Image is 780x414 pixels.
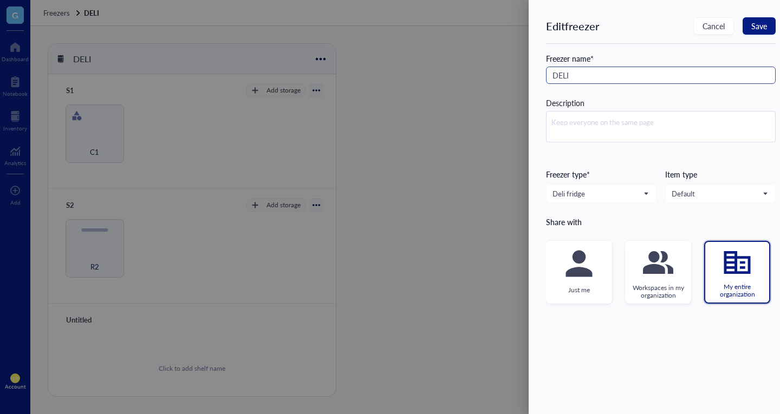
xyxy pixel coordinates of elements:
[672,189,767,199] span: Default
[546,52,776,64] div: Freezer name
[665,168,776,180] div: Item type
[546,168,656,180] div: Freezer type*
[546,18,599,34] div: Edit freezer
[710,283,765,298] div: My entire organization
[552,189,648,199] span: Deli fridge
[546,97,584,109] div: Description
[568,286,590,294] div: Just me
[751,22,767,30] span: Save
[703,22,725,30] span: Cancel
[629,284,687,299] div: Workspaces in my organization
[693,17,734,35] button: Cancel
[546,216,776,228] div: Share with
[743,17,776,35] button: Save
